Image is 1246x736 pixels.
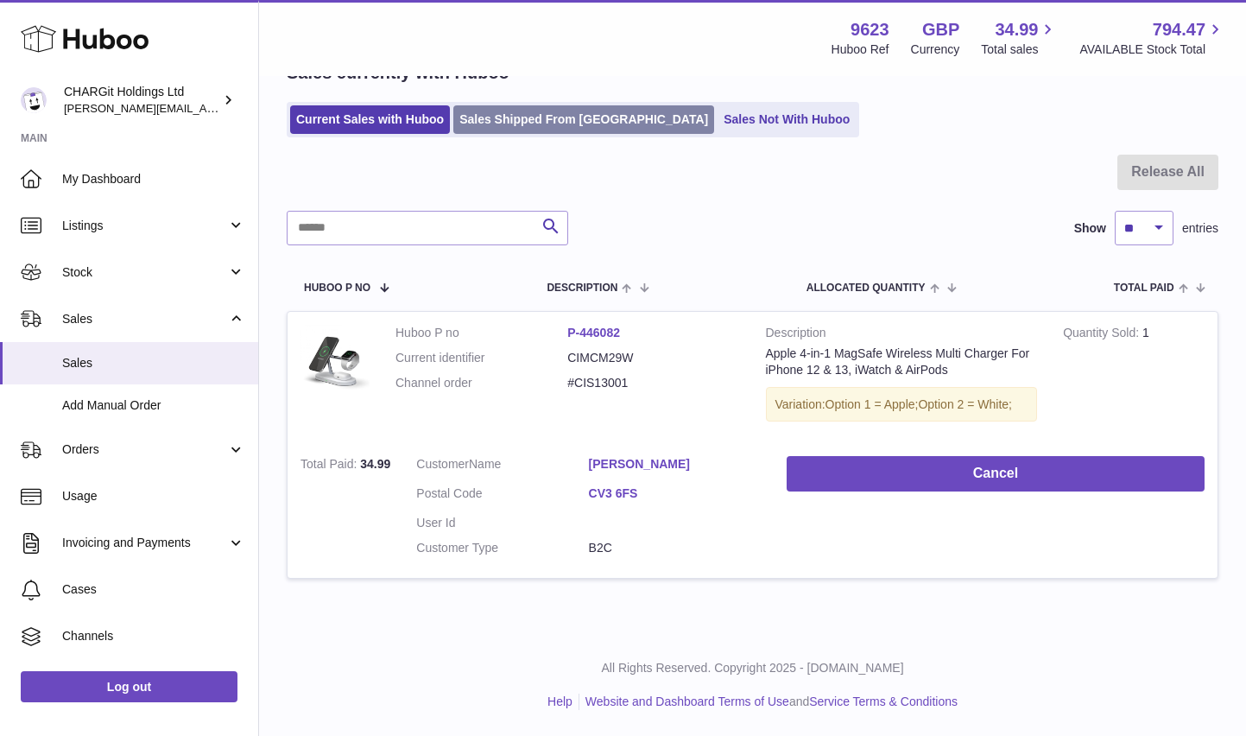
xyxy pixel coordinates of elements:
div: CHARGit Holdings Ltd [64,84,219,117]
dt: Channel order [395,375,567,391]
span: Cases [62,581,245,598]
span: AVAILABLE Stock Total [1079,41,1225,58]
dd: B2C [589,540,761,556]
a: Help [547,695,572,708]
span: Sales [62,355,245,371]
dt: Name [416,456,588,477]
span: Invoicing and Payments [62,535,227,551]
a: Current Sales with Huboo [290,105,450,134]
span: Usage [62,488,245,504]
span: 34.99 [360,457,390,471]
a: Sales Not With Huboo [718,105,856,134]
span: Channels [62,628,245,644]
span: Option 2 = White; [918,397,1012,411]
span: Add Manual Order [62,397,245,414]
dt: Customer Type [416,540,588,556]
strong: 9623 [851,18,889,41]
span: Option 1 = Apple; [825,397,919,411]
a: Sales Shipped From [GEOGRAPHIC_DATA] [453,105,714,134]
span: Stock [62,264,227,281]
span: Total paid [1114,282,1174,294]
p: All Rights Reserved. Copyright 2025 - [DOMAIN_NAME] [273,660,1232,676]
strong: GBP [922,18,959,41]
a: 34.99 Total sales [981,18,1058,58]
span: ALLOCATED Quantity [806,282,926,294]
td: 1 [1050,312,1218,444]
a: CV3 6FS [589,485,761,502]
span: Customer [416,457,469,471]
span: Description [547,282,617,294]
li: and [579,694,958,710]
a: P-446082 [567,326,620,339]
dd: #CIS13001 [567,375,739,391]
a: Log out [21,671,237,702]
dt: Huboo P no [395,325,567,341]
span: Total sales [981,41,1058,58]
span: Orders [62,441,227,458]
span: My Dashboard [62,171,245,187]
span: [PERSON_NAME][EMAIL_ADDRESS][DOMAIN_NAME] [64,101,346,115]
strong: Total Paid [300,457,360,475]
a: Website and Dashboard Terms of Use [585,695,789,708]
dd: CIMCM29W [567,350,739,366]
label: Show [1074,220,1106,237]
dt: Current identifier [395,350,567,366]
dt: Postal Code [416,485,588,506]
a: 794.47 AVAILABLE Stock Total [1079,18,1225,58]
a: Service Terms & Conditions [809,695,958,708]
div: Apple 4-in-1 MagSafe Wireless Multi Charger For iPhone 12 & 13, iWatch & AirPods [766,346,1038,378]
a: [PERSON_NAME] [589,456,761,473]
img: 96231656945536.JPG [300,325,370,394]
div: Variation: [766,387,1038,422]
span: 794.47 [1153,18,1205,41]
div: Currency [911,41,960,58]
img: francesca@chargit.co.uk [21,87,47,113]
span: Sales [62,311,227,327]
button: Cancel [787,456,1205,492]
span: Huboo P no [304,282,370,294]
strong: Description [766,325,1038,346]
span: entries [1182,220,1218,237]
span: 34.99 [995,18,1038,41]
div: Huboo Ref [832,41,889,58]
span: Listings [62,218,227,234]
strong: Quantity Sold [1063,326,1142,344]
dt: User Id [416,515,588,531]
